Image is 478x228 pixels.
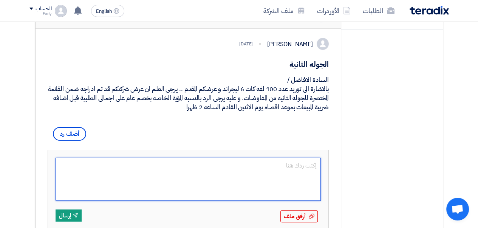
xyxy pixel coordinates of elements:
button: English [91,5,124,17]
span: English [96,9,112,14]
span: أضف رد [53,127,86,141]
button: إرسال [56,209,82,222]
div: [PERSON_NAME] [267,40,313,49]
a: ملف الشركة [257,2,311,20]
div: [DATE] [239,40,253,47]
img: profile_test.png [317,38,329,50]
div: Fady [29,12,52,16]
span: أرفق ملف [284,212,306,220]
div: Procurement Specialist [244,16,310,23]
img: Teradix logo [410,6,449,15]
div: Open chat [446,198,469,220]
div: السادة الافاضل / بالاشارة الى توريد عدد 100 لفه كات 6 ليجراند و عرضكم المقدم .. يرجى العلم ان عرض... [48,76,329,112]
a: الطلبات [357,2,401,20]
h1: الجوله الثانية [48,59,329,70]
a: الأوردرات [311,2,357,20]
div: الحساب [36,6,52,12]
img: profile_test.png [55,5,67,17]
